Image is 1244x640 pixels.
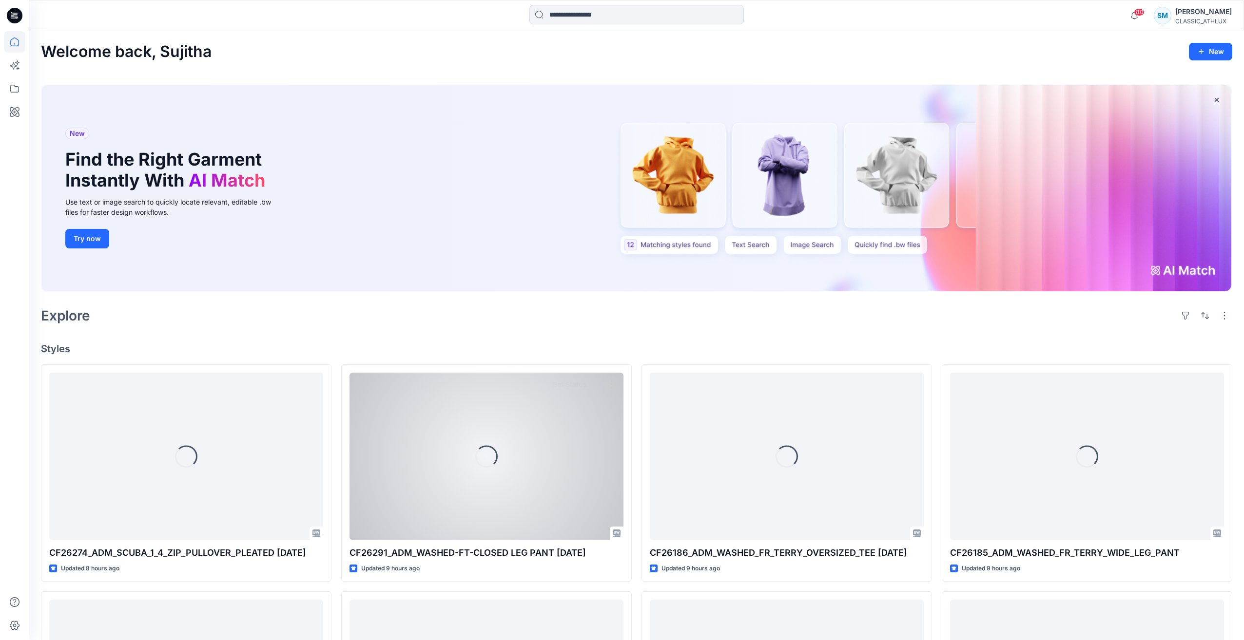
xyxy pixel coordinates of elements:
[650,546,924,560] p: CF26186_ADM_WASHED_FR_TERRY_OVERSIZED_TEE [DATE]
[1154,7,1171,24] div: SM
[950,546,1224,560] p: CF26185_ADM_WASHED_FR_TERRY_WIDE_LEG_PANT
[41,43,212,61] h2: Welcome back, Sujitha
[361,564,420,574] p: Updated 9 hours ago
[962,564,1020,574] p: Updated 9 hours ago
[65,149,270,191] h1: Find the Right Garment Instantly With
[189,169,265,191] span: AI Match
[41,343,1232,355] h4: Styles
[661,564,720,574] p: Updated 9 hours ago
[49,546,323,560] p: CF26274_ADM_SCUBA_1_4_ZIP_PULLOVER_PLEATED [DATE]
[65,197,285,217] div: Use text or image search to quickly locate relevant, editable .bw files for faster design workflows.
[350,546,623,560] p: CF26291_ADM_WASHED-FT-CLOSED LEG PANT [DATE]
[1175,18,1232,25] div: CLASSIC_ATHLUX
[1175,6,1232,18] div: [PERSON_NAME]
[70,128,85,139] span: New
[1134,8,1145,16] span: 80
[1189,43,1232,60] button: New
[61,564,119,574] p: Updated 8 hours ago
[41,308,90,323] h2: Explore
[65,229,109,248] button: Try now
